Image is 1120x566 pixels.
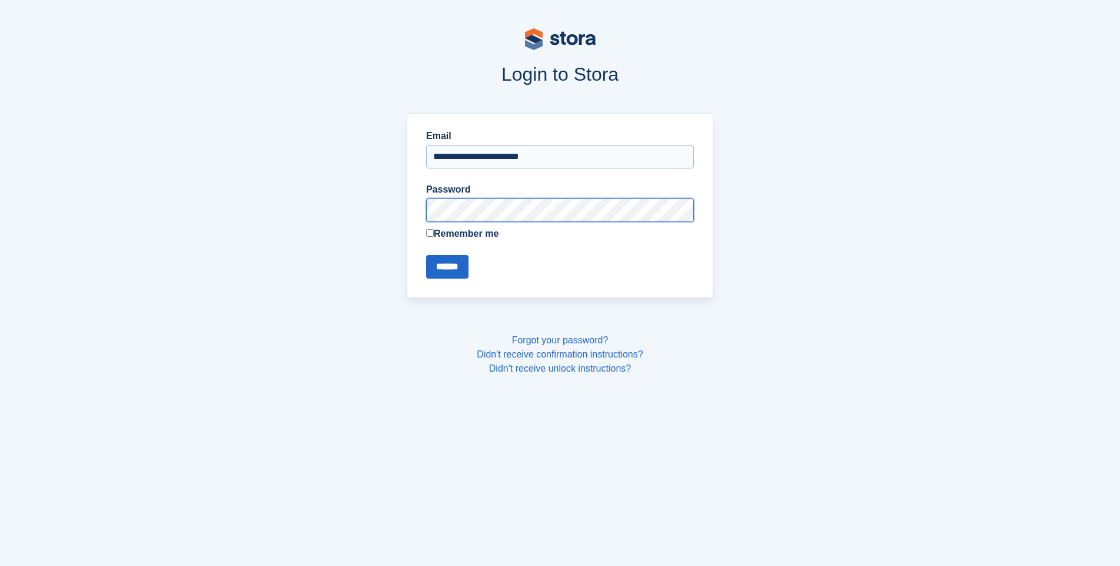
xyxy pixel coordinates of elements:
label: Password [426,183,694,197]
a: Didn't receive unlock instructions? [489,363,631,373]
a: Didn't receive confirmation instructions? [477,349,643,359]
h1: Login to Stora [182,64,938,85]
img: stora-logo-53a41332b3708ae10de48c4981b4e9114cc0af31d8433b30ea865607fb682f29.svg [525,28,596,50]
a: Forgot your password? [512,335,609,345]
input: Remember me [426,229,434,237]
label: Email [426,129,694,143]
label: Remember me [426,227,694,241]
